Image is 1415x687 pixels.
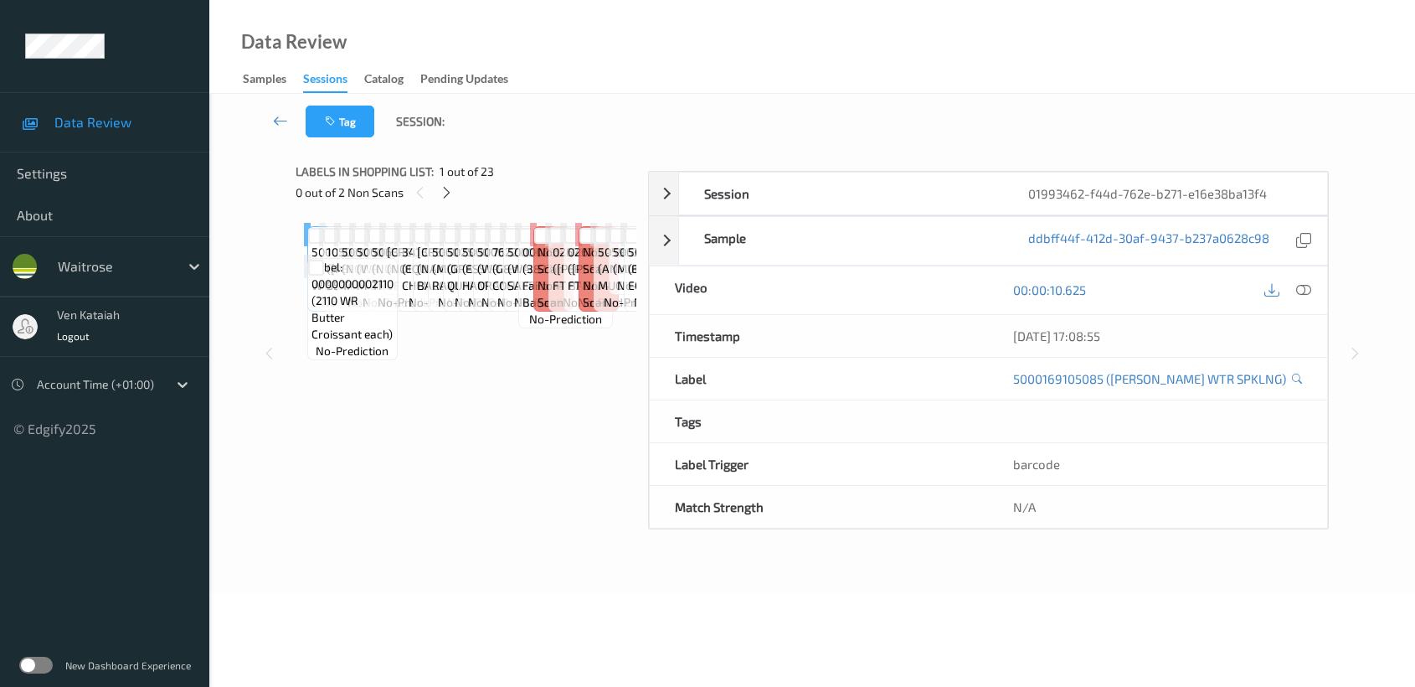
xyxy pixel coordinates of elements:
[364,70,404,91] div: Catalog
[497,294,571,311] span: no-prediction
[492,227,577,294] span: Label: 7622202247613 (G&amp;B ORG COLLECTION)
[650,315,989,357] div: Timestamp
[1013,282,1086,298] a: 00:00:10.625
[1013,328,1302,344] div: [DATE] 17:08:55
[514,294,588,311] span: no-prediction
[306,106,374,137] button: Tag
[1013,370,1286,387] a: 5000169105085 ([PERSON_NAME] WTR SPKLNG)
[679,173,1003,214] div: Session
[649,172,1329,215] div: Session01993462-f44d-762e-b271-e16e38ba13f4
[598,227,684,294] span: Label: 5059853678510 (ANYDAY RIB MUG WHITE)
[507,227,594,294] span: Label: 5000328877655 (WALKERS SALTED)
[613,227,696,277] span: Label: 5063036411757 (MUG)
[241,34,347,50] div: Data Review
[303,70,347,93] div: Sessions
[650,443,989,485] div: Label Trigger
[679,217,1003,265] div: Sample
[553,227,646,294] span: Label: 0267687000314 ([PERSON_NAME] FT BANANAS)
[364,68,420,91] a: Catalog
[650,358,989,400] div: Label
[538,227,569,277] span: Label: Non-Scan
[1028,230,1269,252] a: ddbff44f-412d-30af-9437-b237a0628c98
[409,294,482,311] span: no-prediction
[650,400,989,442] div: Tags
[432,227,518,294] span: Label: 5060406461831 (MCKNGRB RAW GREENS)
[455,294,528,311] span: no-prediction
[396,113,445,130] span: Session:
[628,227,713,294] span: Label: 5000169482100 (ESS FR WHITE EGGS)
[604,294,677,311] span: no-prediction
[578,294,651,311] span: no-prediction
[583,227,615,277] span: Label: Non-Scan
[988,443,1327,485] div: barcode
[447,227,537,294] span: Label: 5025840003689 (GRAHAMS FF QUARK)
[617,277,691,294] span: no-prediction
[583,277,615,311] span: non-scan
[387,227,521,277] span: Label: [CREDIT_CARD_NUMBER] (NO1 TRIPL COOKD FRIE)
[438,294,512,311] span: no-prediction
[1003,173,1327,214] div: 01993462-f44d-762e-b271-e16e38ba13f4
[311,259,394,343] span: Label: 0000000002110 (2110 WR Butter Croissant each)
[420,68,525,91] a: Pending Updates
[417,227,551,294] span: Label: [CREDIT_CARD_NUMBER] (NAKED UNSMKD BACON)
[477,227,560,294] span: Label: 5000169038116 (WR PURE ORANGE JUICE)
[243,68,303,91] a: Samples
[988,486,1327,528] div: N/A
[481,294,555,311] span: no-prediction
[649,216,1329,266] div: Sampleddbff44f-412d-30af-9437-b237a0628c98
[650,486,989,528] div: Match Strength
[303,68,364,93] a: Sessions
[462,227,548,294] span: Label: 5000169497586 (ESS SMOKED HAM SWICH)
[420,70,508,91] div: Pending Updates
[650,266,989,314] div: Video
[316,343,388,359] span: no-prediction
[402,227,490,294] span: Label: 3413030004240 (EQUILIBRISTE CHENIN)
[529,311,602,328] span: no-prediction
[243,70,286,91] div: Samples
[468,294,542,311] span: no-prediction
[634,294,707,311] span: no-prediction
[296,182,636,203] div: 0 out of 2 Non Scans
[440,163,494,180] span: 1 out of 23
[538,277,569,311] span: non-scan
[563,294,636,311] span: no-prediction
[296,163,434,180] span: Labels in shopping list:
[568,227,661,294] span: Label: 0267687000314 ([PERSON_NAME] FT BANANAS)
[522,227,609,311] span: Label: 0000000003827 (3827WR Ess Fairtrade Bananas)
